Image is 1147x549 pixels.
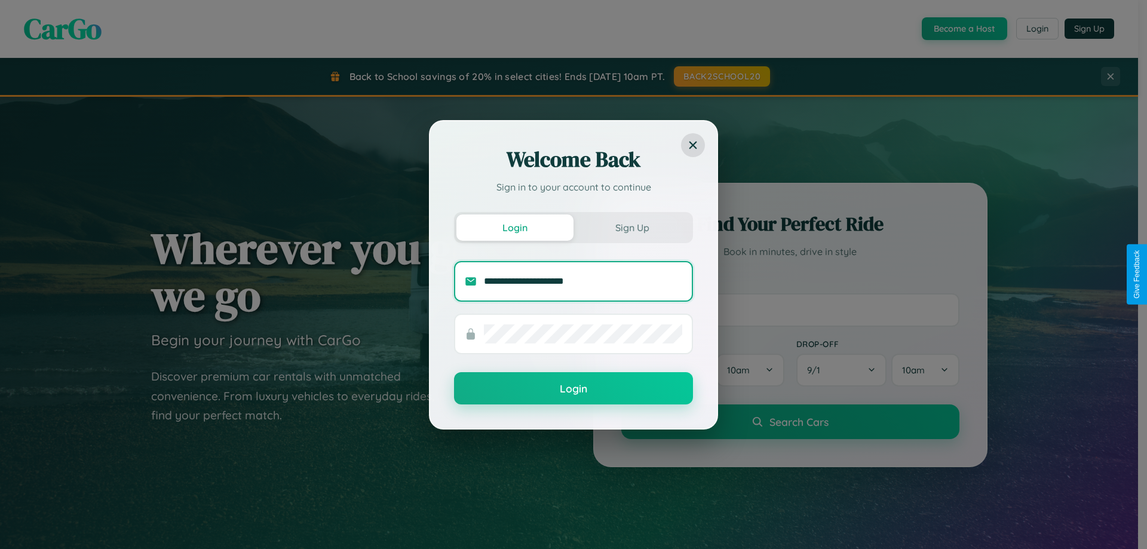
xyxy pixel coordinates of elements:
[456,214,573,241] button: Login
[573,214,691,241] button: Sign Up
[454,145,693,174] h2: Welcome Back
[454,180,693,194] p: Sign in to your account to continue
[454,372,693,404] button: Login
[1133,250,1141,299] div: Give Feedback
